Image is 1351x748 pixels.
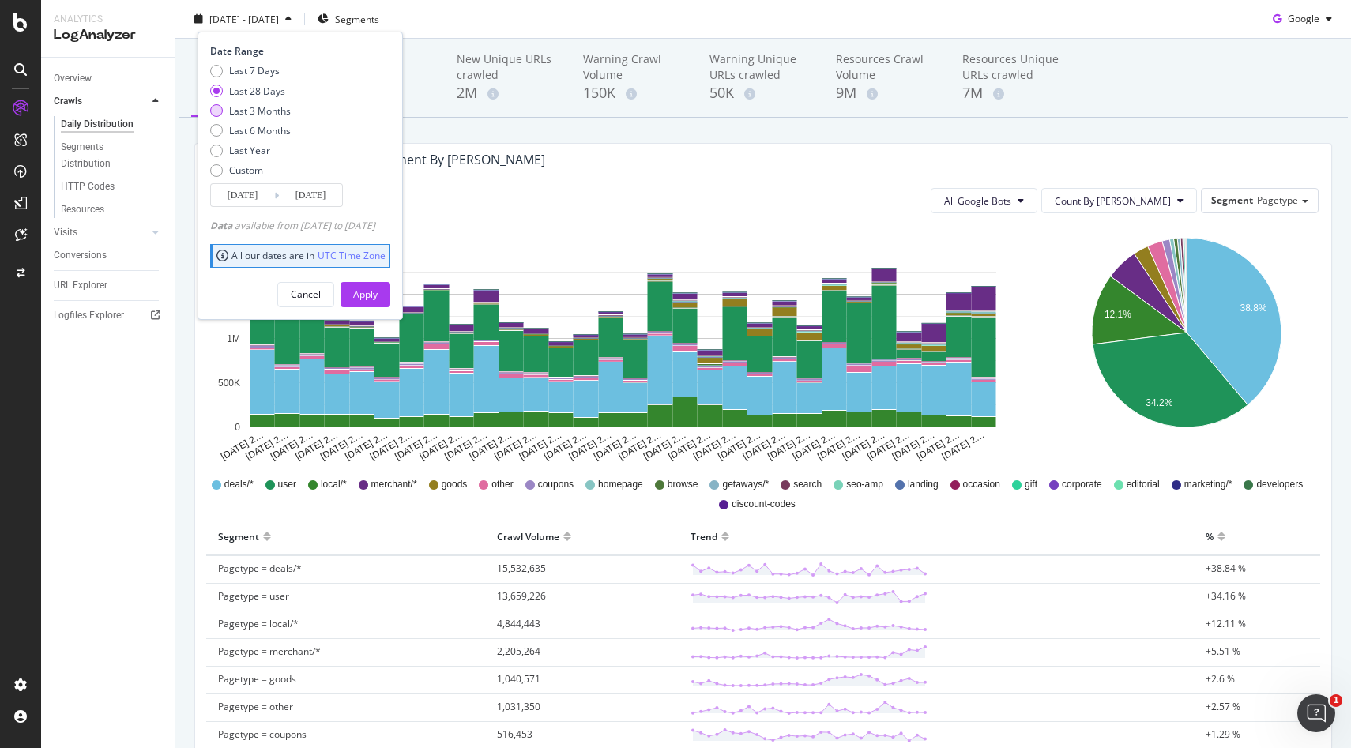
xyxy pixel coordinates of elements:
button: Google [1266,6,1338,32]
span: user [278,478,296,491]
a: HTTP Codes [61,179,164,195]
div: 7M [962,83,1063,103]
a: Daily Distribution [61,116,164,133]
span: search [793,478,822,491]
span: +5.51 % [1206,645,1240,658]
div: Resources Crawl Volume [836,51,937,83]
span: other [491,478,513,491]
span: +12.11 % [1206,617,1246,630]
div: Apply [353,288,378,301]
div: 2M [457,83,558,103]
span: occasion [963,478,1000,491]
span: 4,844,443 [497,617,540,630]
svg: A chart. [1053,226,1319,463]
span: discount-codes [732,498,796,511]
iframe: Intercom live chat [1297,694,1335,732]
span: Pagetype = goods [218,672,296,686]
span: deals/* [224,478,254,491]
span: Pagetype = merchant/* [218,645,321,658]
div: Last Year [229,144,270,157]
span: +2.57 % [1206,700,1240,713]
a: Overview [54,70,164,87]
div: Last 28 Days [229,84,285,97]
input: Start Date [211,184,274,206]
div: Last 6 Months [210,124,291,137]
div: Last 3 Months [229,103,291,117]
span: +34.16 % [1206,589,1246,603]
div: New Unique URLs crawled [457,51,558,83]
button: Apply [341,281,390,306]
span: Segments [335,12,379,25]
span: goods [442,478,468,491]
div: Custom [229,164,263,177]
span: local/* [321,478,347,491]
a: URL Explorer [54,277,164,294]
a: Crawls [54,93,148,110]
span: gift [1025,478,1037,491]
span: Pagetype = coupons [218,727,307,741]
div: All our dates are in [216,249,386,262]
div: 9M [836,83,937,103]
span: 1,040,571 [497,672,540,686]
span: 13,659,226 [497,589,546,603]
span: Data [210,219,235,232]
div: % [1206,524,1214,549]
div: Warning Crawl Volume [583,51,684,83]
input: End Date [279,184,342,206]
span: homepage [598,478,643,491]
div: Last 7 Days [210,64,291,77]
div: Resources [61,201,104,218]
a: Conversions [54,247,164,264]
div: Last 6 Months [229,124,291,137]
div: Last 28 Days [210,84,291,97]
span: +1.29 % [1206,727,1240,741]
text: 34.2% [1146,397,1172,408]
button: Segments [311,6,386,32]
svg: A chart. [208,226,1037,463]
div: Cancel [291,288,321,301]
span: All Google Bots [944,194,1011,208]
div: available from [DATE] to [DATE] [210,219,375,232]
span: Pagetype [1257,194,1298,207]
div: LogAnalyzer [54,26,162,44]
button: Cancel [277,281,334,306]
span: developers [1256,478,1303,491]
div: Last 7 Days [229,64,280,77]
text: 1M [227,333,240,344]
span: 1,031,350 [497,700,540,713]
text: 38.8% [1240,303,1266,314]
span: corporate [1062,478,1102,491]
div: Crawls [54,93,82,110]
div: 150K [583,83,684,103]
div: Custom [210,164,291,177]
div: Trend [691,524,717,549]
span: coupons [538,478,574,491]
span: +2.6 % [1206,672,1235,686]
span: 15,532,635 [497,562,546,575]
span: Pagetype = user [218,589,289,603]
span: 1 [1330,694,1342,707]
div: URL Explorer [54,277,107,294]
a: Resources [61,201,164,218]
div: HTTP Codes [61,179,115,195]
div: Resources Unique URLs crawled [962,51,1063,83]
div: Last 3 Months [210,103,291,117]
div: Logfiles Explorer [54,307,124,324]
div: Segments Distribution [61,139,149,172]
div: Overview [54,70,92,87]
span: merchant/* [371,478,417,491]
a: Visits [54,224,148,241]
text: 0 [235,422,240,433]
text: 12.1% [1104,310,1131,321]
span: seo-amp [846,478,883,491]
div: Date Range [210,44,386,58]
span: 516,453 [497,727,532,741]
span: Count By Day [1055,194,1171,208]
span: getaways/* [722,478,769,491]
span: landing [908,478,939,491]
span: +38.84 % [1206,562,1246,575]
a: Logfiles Explorer [54,307,164,324]
button: All Google Bots [931,188,1037,213]
span: browse [668,478,698,491]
